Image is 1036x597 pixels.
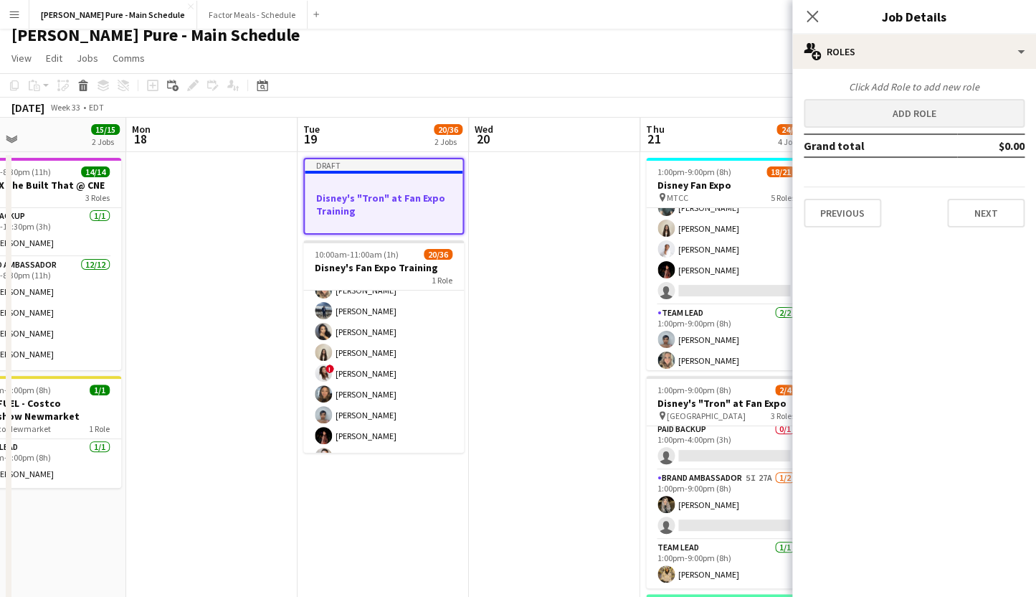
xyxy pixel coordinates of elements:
button: Add role [804,99,1025,128]
app-job-card: 10:00am-11:00am (1h)20/36Disney's Fan Expo Training1 Role[PERSON_NAME][PERSON_NAME][PERSON_NAME][... [303,240,464,453]
a: Comms [107,49,151,67]
span: 1 Role [432,275,452,286]
div: 2 Jobs [92,136,119,147]
app-card-role: Team Lead2/21:00pm-9:00pm (8h)[PERSON_NAME][PERSON_NAME] [646,305,807,375]
h1: [PERSON_NAME] Pure - Main Schedule [11,24,300,46]
span: 1:00pm-9:00pm (8h) [657,166,731,177]
h3: Disney's "Tron" at Fan Expo Training [305,192,462,217]
h3: Job Details [792,7,1036,26]
button: [PERSON_NAME] Pure - Main Schedule [29,1,197,29]
span: 1:00pm-9:00pm (8h) [657,385,731,395]
app-card-role: Brand Ambassador4I25A4/51:00pm-9:00pm (8h)[PERSON_NAME][PERSON_NAME][PERSON_NAME][PERSON_NAME] [646,173,807,305]
span: Jobs [77,52,98,65]
span: Wed [475,123,493,136]
div: [DATE] [11,100,44,115]
span: 24/35 [776,124,805,135]
span: Mon [132,123,151,136]
a: View [6,49,37,67]
span: [GEOGRAPHIC_DATA] [667,410,746,421]
div: Draft [305,159,462,171]
a: Jobs [71,49,104,67]
span: 15/15 [91,124,120,135]
app-card-role: Paid Backup0/11:00pm-4:00pm (3h) [646,421,807,470]
app-job-card: 1:00pm-9:00pm (8h)2/4Disney's "Tron" at Fan Expo [GEOGRAPHIC_DATA]3 RolesPaid Backup0/11:00pm-4:0... [646,376,807,588]
span: 18/21 [766,166,795,177]
button: Previous [804,199,881,227]
span: 3 Roles [771,410,795,421]
span: 20/36 [434,124,462,135]
span: 14/14 [81,166,110,177]
td: $0.00 [957,134,1025,157]
span: Comms [113,52,145,65]
div: EDT [89,102,104,113]
app-card-role: Brand Ambassador5I27A1/21:00pm-9:00pm (8h)[PERSON_NAME] [646,470,807,540]
span: 21 [644,131,664,147]
app-job-card: 1:00pm-9:00pm (8h)18/21Disney Fan Expo MTCC5 Roles[PERSON_NAME]Brand Ambassador4I25A4/51:00pm-9:0... [646,158,807,370]
a: Edit [40,49,68,67]
td: Grand total [804,134,957,157]
span: Tue [303,123,320,136]
span: Week 33 [47,102,83,113]
span: 1 Role [89,423,110,434]
h3: Disney's Fan Expo Training [303,261,464,274]
span: 18 [130,131,151,147]
span: 2/4 [775,385,795,395]
span: 1/1 [90,385,110,395]
span: 20 [472,131,493,147]
div: 4 Jobs [777,136,804,147]
app-card-role: Team Lead1/11:00pm-9:00pm (8h)[PERSON_NAME] [646,540,807,588]
div: Roles [792,34,1036,69]
app-job-card: DraftDisney's "Tron" at Fan Expo Training [303,158,464,235]
span: 3 Roles [85,192,110,203]
button: Next [947,199,1025,227]
span: 5 Roles [771,192,795,203]
span: ! [325,365,334,373]
span: 10:00am-11:00am (1h) [315,249,399,260]
span: MTCC [667,192,688,203]
div: 2 Jobs [434,136,462,147]
span: Edit [46,52,62,65]
span: View [11,52,32,65]
h3: Disney Fan Expo [646,179,807,192]
button: Factor Meals - Schedule [197,1,308,29]
h3: Disney's "Tron" at Fan Expo [646,397,807,410]
span: 19 [301,131,320,147]
div: Click Add Role to add new role [804,80,1025,93]
span: Thu [646,123,664,136]
span: 20/36 [424,249,452,260]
